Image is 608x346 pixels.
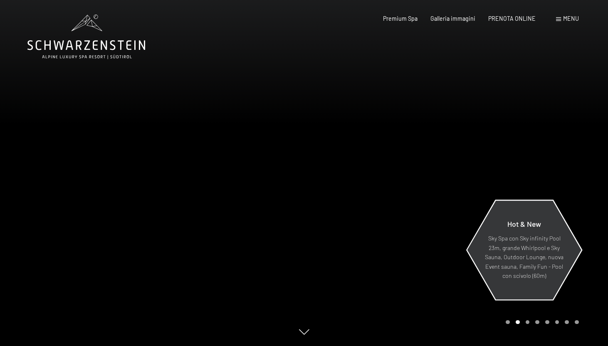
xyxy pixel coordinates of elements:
[488,15,536,22] a: PRENOTA ONLINE
[506,320,510,324] div: Carousel Page 1
[575,320,579,324] div: Carousel Page 8
[535,320,539,324] div: Carousel Page 4
[516,320,520,324] div: Carousel Page 2 (Current Slide)
[484,234,564,281] p: Sky Spa con Sky infinity Pool 23m, grande Whirlpool e Sky Sauna, Outdoor Lounge, nuova Event saun...
[526,320,530,324] div: Carousel Page 3
[383,15,418,22] a: Premium Spa
[563,15,579,22] span: Menu
[466,200,582,300] a: Hot & New Sky Spa con Sky infinity Pool 23m, grande Whirlpool e Sky Sauna, Outdoor Lounge, nuova ...
[507,219,541,228] span: Hot & New
[503,320,578,324] div: Carousel Pagination
[555,320,559,324] div: Carousel Page 6
[430,15,475,22] a: Galleria immagini
[545,320,549,324] div: Carousel Page 5
[565,320,569,324] div: Carousel Page 7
